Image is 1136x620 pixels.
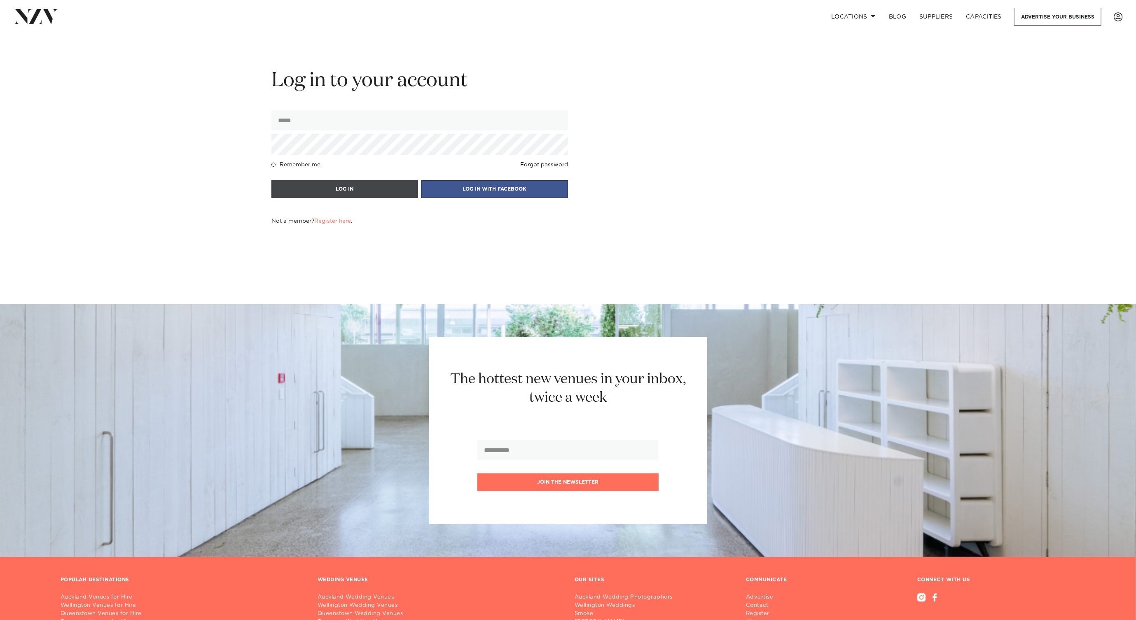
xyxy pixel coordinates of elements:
[13,9,58,24] img: nzv-logo.png
[271,218,352,224] h4: Not a member? .
[913,8,959,26] a: SUPPLIERS
[575,577,605,583] h3: OUR SITES
[61,577,129,583] h3: POPULAR DESTINATIONS
[318,610,561,618] a: Queenstown Wedding Venues
[271,180,418,198] button: LOG IN
[882,8,913,26] a: BLOG
[318,577,368,583] h3: WEDDING VENUES
[746,593,806,601] a: Advertise
[314,218,351,224] a: Register here
[825,8,882,26] a: Locations
[575,601,679,610] a: Wellington Weddings
[271,68,568,94] h2: Log in to your account
[746,577,787,583] h3: COMMUNICATE
[440,370,696,407] h2: The hottest new venues in your inbox, twice a week
[61,610,304,618] a: Queenstown Venues for Hire
[61,601,304,610] a: Wellington Venues for Hire
[421,180,568,198] button: LOG IN WITH FACEBOOK
[318,593,561,601] a: Auckland Wedding Venues
[1014,8,1101,26] a: Advertise your business
[746,601,806,610] a: Contact
[960,8,1009,26] a: Capacities
[746,610,806,618] a: Register
[575,610,679,618] a: Smoke
[575,593,679,601] a: Auckland Wedding Photographers
[520,161,568,168] a: Forgot password
[61,593,304,601] a: Auckland Venues for Hire
[318,601,561,610] a: Wellington Wedding Venues
[421,185,568,193] a: LOG IN WITH FACEBOOK
[917,577,1075,583] h3: CONNECT WITH US
[477,473,659,491] button: Join the newsletter
[280,161,320,168] h4: Remember me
